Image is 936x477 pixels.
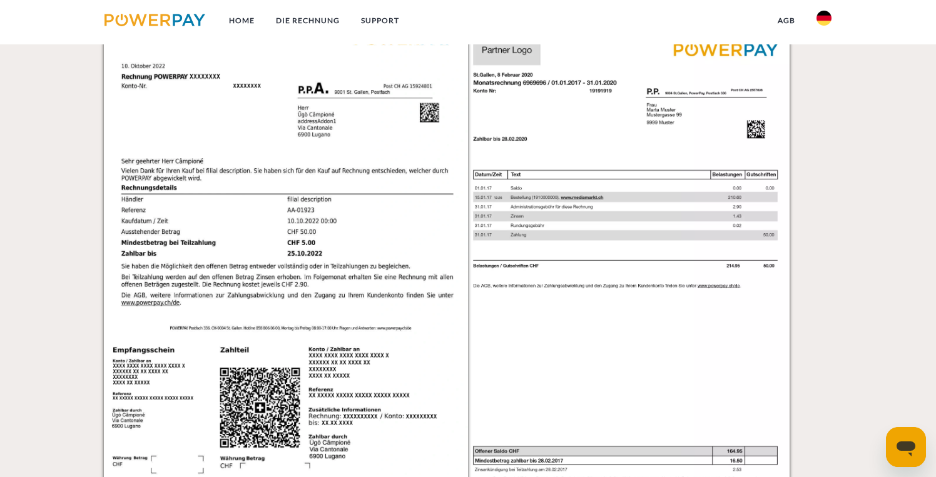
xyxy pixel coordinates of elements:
iframe: Schaltfläche zum Öffnen des Messaging-Fensters [886,427,926,467]
a: Home [218,9,265,32]
a: SUPPORT [350,9,410,32]
a: DIE RECHNUNG [265,9,350,32]
a: agb [767,9,806,32]
img: logo-powerpay.svg [104,14,205,26]
img: de [816,11,832,26]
